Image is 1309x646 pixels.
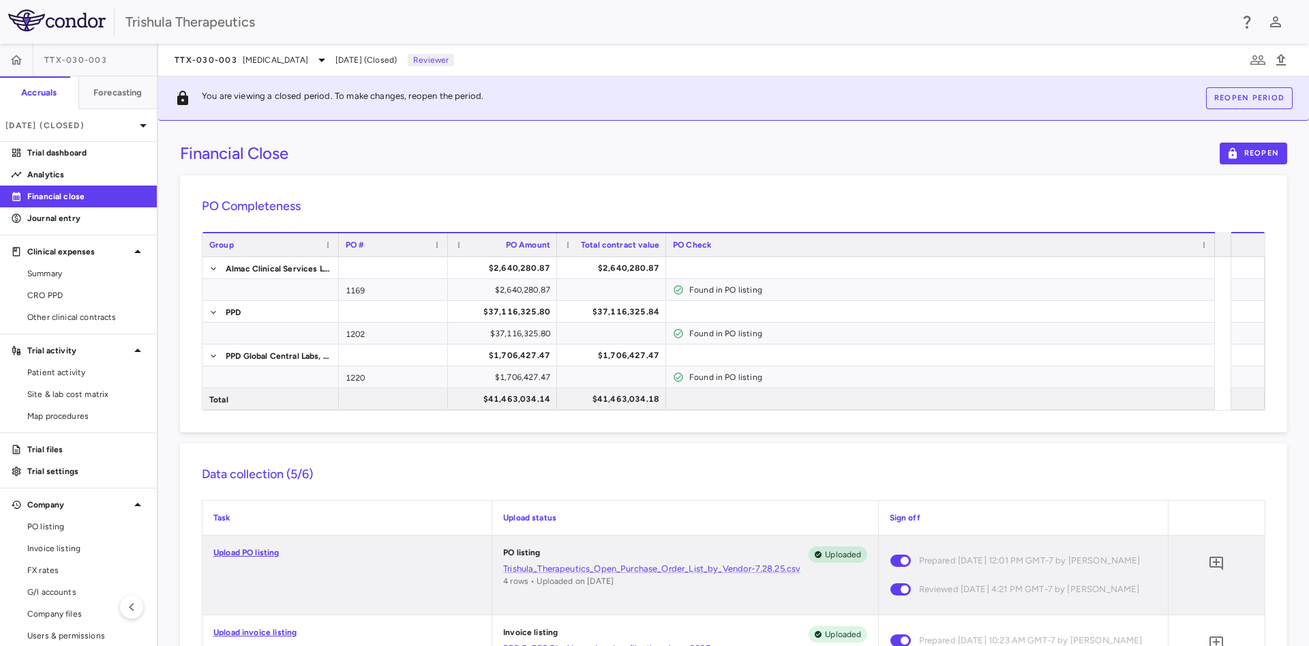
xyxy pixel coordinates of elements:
span: Company files [27,608,146,620]
span: [MEDICAL_DATA] [243,54,308,66]
span: G/l accounts [27,586,146,598]
span: Summary [27,267,146,280]
span: PPD [226,302,241,323]
span: PPD Global Central Labs, LLC [226,345,331,367]
h6: PO Completeness [202,197,1265,216]
button: Reopen [1220,143,1288,164]
p: Upload status [503,512,867,524]
span: Site & lab cost matrix [27,388,146,400]
h3: Financial Close [180,143,288,164]
div: $41,463,034.14 [460,388,550,410]
p: Task [213,512,481,524]
span: CRO PPD [27,289,146,302]
span: Reviewed [DATE] 4:21 PM GMT-7 by [PERSON_NAME] [919,582,1140,597]
p: Reviewer [408,54,454,66]
div: $2,640,280.87 [569,257,659,279]
span: [DATE] (Closed) [335,54,397,66]
span: Patient activity [27,366,146,379]
p: Company [27,499,130,511]
p: [DATE] (Closed) [5,119,135,132]
p: Trial files [27,443,146,456]
p: You are viewing a closed period. To make changes, reopen the period. [202,90,483,106]
div: $1,706,427.47 [569,344,659,366]
p: Invoice listing [503,626,558,643]
span: TTX-030-003 [175,55,237,65]
p: Journal entry [27,212,146,224]
div: $1,706,427.47 [460,344,550,366]
svg: Add comment [1208,555,1224,572]
p: Clinical expenses [27,246,130,258]
h6: Accruals [21,87,57,99]
div: $2,640,280.87 [460,257,550,279]
span: Total [209,389,228,411]
span: PO Check [673,240,711,250]
span: Other clinical contracts [27,311,146,323]
span: Uploaded [819,628,867,641]
div: Trishula Therapeutics [125,12,1230,32]
div: $41,463,034.18 [569,388,659,410]
div: $1,706,427.47 [460,366,550,388]
h6: Forecasting [93,87,142,99]
span: Users & permissions [27,630,146,642]
div: Found in PO listing [689,323,1208,344]
button: Reopen period [1206,87,1293,109]
p: Financial close [27,190,146,203]
a: Upload PO listing [213,548,280,557]
p: PO listing [503,546,541,563]
span: Map procedures [27,410,146,422]
span: Total contract value [581,240,659,250]
a: Trishula_Therapeutics_Open_Purchase_Order_List_by_Vendor-7.28.25.csv [503,563,867,575]
h6: Data collection (5/6) [202,465,1265,484]
p: Trial dashboard [27,147,146,159]
span: PO Amount [506,240,550,250]
span: PO # [346,240,365,250]
span: Group [209,240,234,250]
p: Sign off [890,512,1157,524]
div: $37,116,325.84 [569,301,659,323]
span: 4 rows • Uploaded on [DATE] [503,576,614,586]
span: Prepared [DATE] 12:01 PM GMT-7 by [PERSON_NAME] [919,553,1141,568]
div: $2,640,280.87 [460,279,550,301]
a: Upload invoice listing [213,628,297,637]
div: 1202 [339,323,448,344]
span: TTX-030-003 [44,55,107,65]
div: 1169 [339,279,448,300]
span: Uploaded [819,548,867,561]
button: Add comment [1205,552,1228,575]
div: Found in PO listing [689,279,1208,301]
span: PO listing [27,520,146,533]
p: Trial settings [27,465,146,478]
div: 1220 [339,366,448,387]
div: Found in PO listing [689,366,1208,388]
span: Almac Clinical Services LLC [226,258,331,280]
p: Analytics [27,168,146,181]
p: Trial activity [27,344,130,357]
span: FX rates [27,564,146,576]
div: $37,116,325.80 [460,323,550,344]
img: logo-full-BYUhSk78.svg [8,10,106,31]
div: $37,116,325.80 [460,301,550,323]
span: Invoice listing [27,542,146,555]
